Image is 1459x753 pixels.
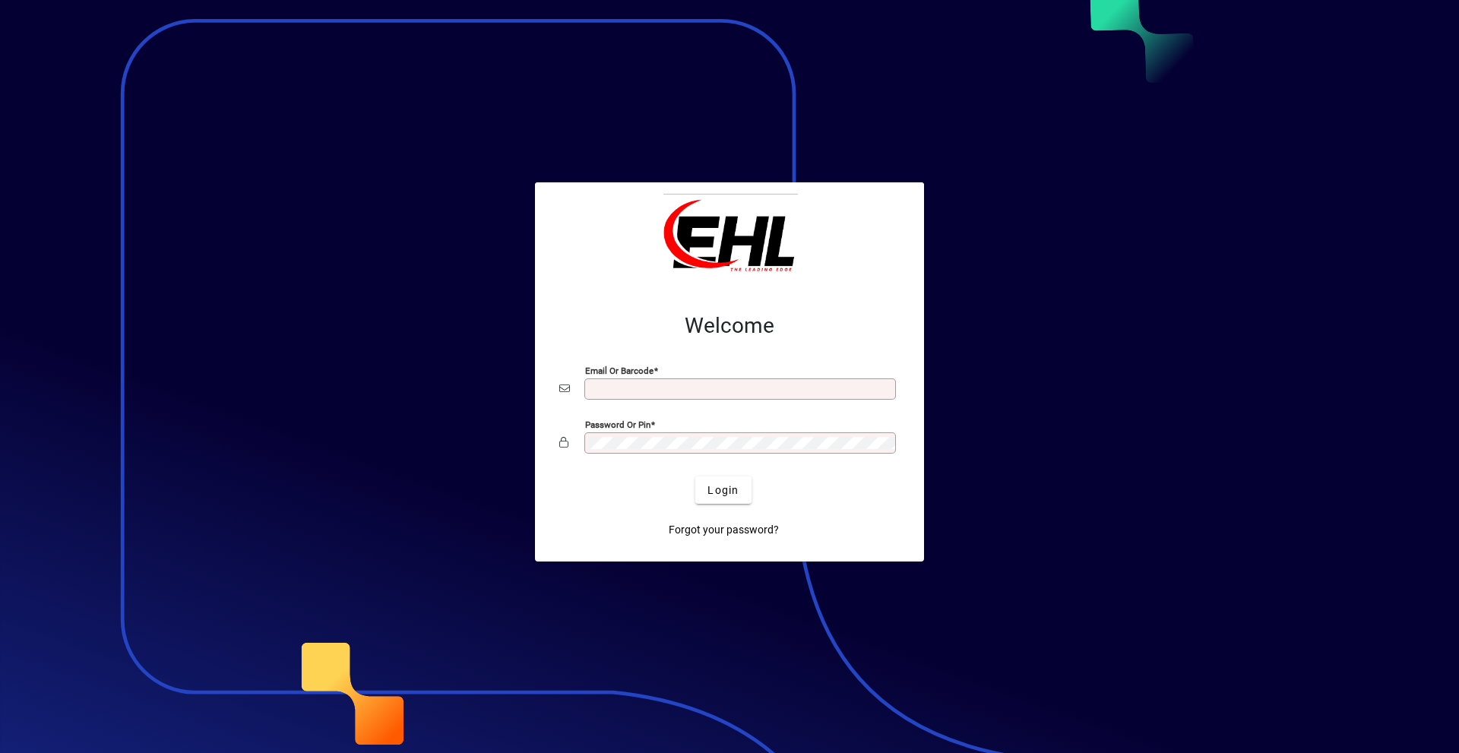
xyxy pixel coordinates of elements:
button: Login [695,476,751,504]
span: Forgot your password? [669,522,779,538]
mat-label: Password or Pin [585,419,650,430]
mat-label: Email or Barcode [585,365,654,376]
h2: Welcome [559,313,900,339]
a: Forgot your password? [663,516,785,543]
span: Login [707,482,739,498]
